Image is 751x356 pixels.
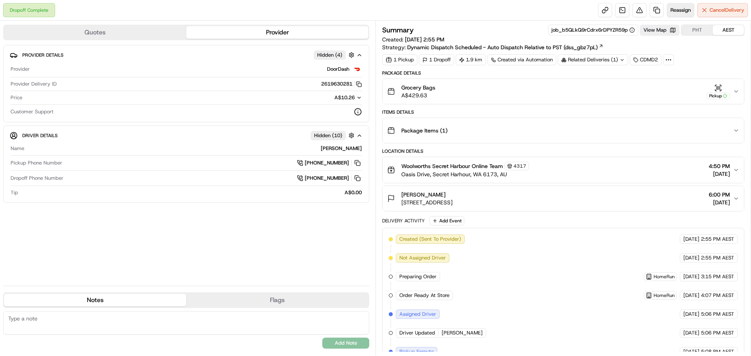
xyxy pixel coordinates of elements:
button: [PERSON_NAME][STREET_ADDRESS]6:00 PM[DATE] [383,186,744,211]
div: We're available if you need us! [27,82,99,89]
a: 📗Knowledge Base [5,110,63,124]
img: Nash [8,8,23,23]
span: Tip [11,189,18,196]
span: [DATE] [709,170,730,178]
span: 3:15 PM AEST [701,273,734,280]
span: [PERSON_NAME] [401,191,446,199]
span: A$10.26 [334,94,355,101]
input: Got a question? Start typing here... [20,50,141,59]
img: doordash_logo_v2.png [352,64,362,74]
div: Delivery Activity [382,218,425,224]
span: Dynamic Dispatch Scheduled - Auto Dispatch Relative to PST (dss_gbz7pL) [407,43,598,51]
span: [DATE] [683,329,699,336]
span: [DATE] [683,236,699,243]
span: A$429.63 [401,91,435,99]
button: Provider [186,26,368,39]
span: Cancel Delivery [710,7,744,14]
button: [PHONE_NUMBER] [297,174,362,182]
h3: Summary [382,27,414,34]
span: Pickup Enroute [399,348,434,355]
span: [PHONE_NUMBER] [305,159,349,166]
span: Created: [382,36,444,43]
span: Pickup Phone Number [11,159,62,166]
span: 2:55 PM AEST [701,236,734,243]
button: Pickup [706,84,730,99]
a: Dynamic Dispatch Scheduled - Auto Dispatch Relative to PST (dss_gbz7pL) [407,43,604,51]
button: Hidden (4) [314,50,356,60]
span: Created (Sent To Provider) [399,236,461,243]
span: [PERSON_NAME] [442,329,483,336]
div: Strategy: [382,43,604,51]
a: Created via Automation [487,54,556,65]
div: Items Details [382,109,744,115]
span: Driver Updated [399,329,435,336]
span: [DATE] [709,199,730,206]
button: Flags [186,294,368,306]
div: CDMD2 [630,54,661,65]
button: AEST [713,25,744,35]
button: job_b5QLkQ9rCdrx6rDPYZR59p [552,27,635,34]
span: Package Items ( 1 ) [401,127,447,134]
span: [DATE] [683,311,699,318]
button: A$10.26 [293,94,362,101]
div: Package Details [382,70,744,76]
span: 4:07 PM AEST [701,292,734,299]
span: Dropoff Phone Number [11,175,63,182]
span: Name [11,145,24,152]
button: Start new chat [133,77,142,86]
div: Related Deliveries (1) [558,54,628,65]
div: 1 Dropoff [419,54,454,65]
span: 6:00 PM [709,191,730,199]
span: 5:06 PM AEST [701,329,734,336]
span: Price [11,94,22,101]
span: Provider Delivery ID [11,81,57,88]
span: [DATE] [683,273,699,280]
div: 1.9 km [456,54,486,65]
span: [STREET_ADDRESS] [401,199,453,206]
div: 1 Pickup [382,54,417,65]
button: View Map [640,25,679,36]
div: Start new chat [27,75,128,82]
span: Hidden ( 4 ) [317,52,342,59]
span: Provider Details [22,52,63,58]
button: Add Event [429,216,464,225]
button: Package Items (1) [383,118,744,143]
button: 2619630281 [321,81,362,88]
button: Driver DetailsHidden (10) [10,129,363,142]
a: Powered byPylon [55,132,95,138]
button: Woolworths Secret Harbour Online Team4317Oasis Drive, Secret Harhour, WA 6173, AU4:50 PM[DATE] [383,157,744,183]
span: 5:06 PM AEST [701,311,734,318]
button: Notes [4,294,186,306]
button: Grocery BagsA$429.63Pickup [383,79,744,104]
span: Grocery Bags [401,84,435,91]
span: Woolworths Secret Harbour Online Team [401,162,503,170]
button: CancelDelivery [697,3,748,17]
span: Provider [11,66,30,73]
span: Preparing Order [399,273,437,280]
span: Hidden ( 10 ) [314,132,342,139]
button: Reassign [667,3,694,17]
img: 1736555255976-a54dd68f-1ca7-489b-9aae-adbdc363a1c4 [8,75,22,89]
div: Pickup [706,93,730,99]
span: 4:50 PM [709,162,730,170]
a: [PHONE_NUMBER] [297,159,362,167]
div: 💻 [66,114,72,120]
span: 5:08 PM AEST [701,348,734,355]
span: 4317 [514,163,526,169]
button: Hidden (10) [311,131,356,140]
span: 2:55 PM AEST [701,254,734,261]
div: [PERSON_NAME] [27,145,362,152]
span: Customer Support [11,108,54,115]
span: HomeRun [654,292,675,299]
span: Pylon [78,132,95,138]
span: API Documentation [74,113,126,121]
span: [DATE] [683,348,699,355]
span: [DATE] [683,254,699,261]
span: Reassign [670,7,691,14]
div: Location Details [382,148,744,154]
div: 📗 [8,114,14,120]
span: Not Assigned Driver [399,254,446,261]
